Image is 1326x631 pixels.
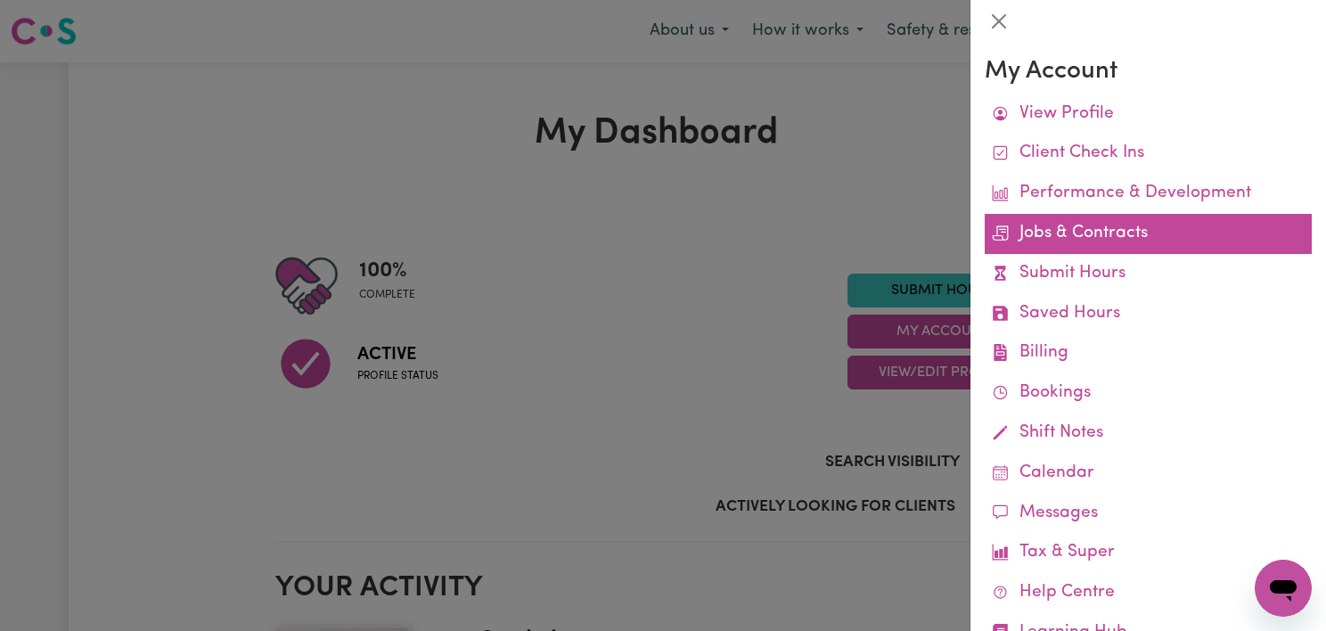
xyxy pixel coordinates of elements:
[985,294,1312,334] a: Saved Hours
[985,94,1312,135] a: View Profile
[985,494,1312,534] a: Messages
[985,414,1312,454] a: Shift Notes
[985,7,1013,36] button: Close
[985,573,1312,613] a: Help Centre
[1255,560,1312,617] iframe: Button to launch messaging window, conversation in progress
[985,214,1312,254] a: Jobs & Contracts
[985,333,1312,373] a: Billing
[985,134,1312,174] a: Client Check Ins
[985,174,1312,214] a: Performance & Development
[985,254,1312,294] a: Submit Hours
[985,373,1312,414] a: Bookings
[985,454,1312,494] a: Calendar
[985,533,1312,573] a: Tax & Super
[985,57,1312,87] h3: My Account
